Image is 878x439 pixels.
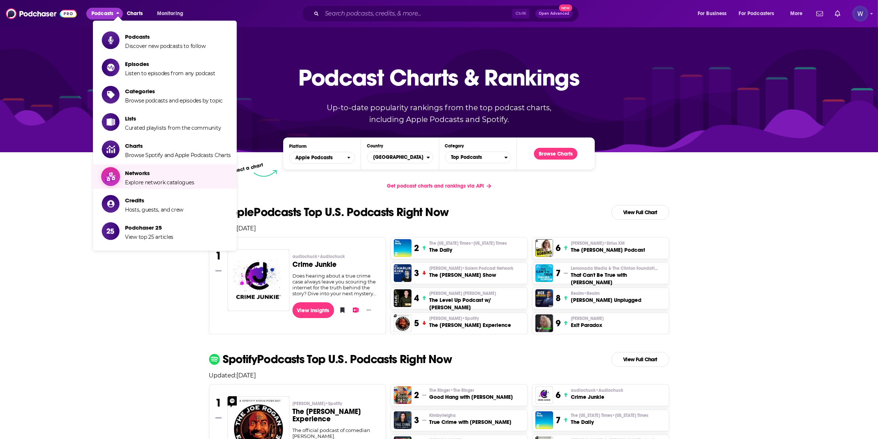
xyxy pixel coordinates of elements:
[535,386,553,404] a: Crime Junkie
[394,289,412,307] a: The Level Up Podcast w/ Paul Alex
[739,8,774,19] span: For Podcasters
[785,8,812,20] button: open menu
[429,290,496,296] span: [PERSON_NAME] [PERSON_NAME]
[556,293,561,304] h3: 8
[556,318,561,329] h3: 9
[350,304,358,316] button: Add to List
[556,415,561,426] h3: 7
[429,265,513,271] span: [PERSON_NAME]
[292,273,380,296] div: Does hearing about a true crime case always leave you scouring the internet for the truth behind ...
[596,388,623,393] span: • Audiochuck
[556,390,561,401] h3: 6
[203,225,675,232] p: Updated: [DATE]
[157,8,183,19] span: Monitoring
[394,239,412,257] a: The Daily
[571,387,623,393] p: audiochuck • Audiochuck
[322,8,512,20] input: Search podcasts, credits, & more...
[414,390,419,401] h3: 2
[535,239,553,257] img: The Mel Robbins Podcast
[571,240,645,254] a: [PERSON_NAME]•Sirius XMThe [PERSON_NAME] Podcast
[125,224,173,231] span: Podchaser 25
[295,155,333,160] span: Apple Podcasts
[535,289,553,307] a: Mick Unplugged
[337,304,344,316] button: Bookmark Podcast
[852,6,868,22] button: Show profile menu
[571,412,648,418] p: The New York Times • New York Times
[571,290,641,296] p: Realm • Realm
[571,296,641,304] h3: [PERSON_NAME] Unplugged
[125,115,221,122] span: Lists
[317,254,345,259] span: • Audiochuck
[571,418,648,426] h3: The Daily
[125,60,215,67] span: Episodes
[125,88,223,95] span: Categories
[450,388,474,393] span: • The Ringer
[394,411,412,429] a: True Crime with Kimbyr
[429,265,513,271] p: Charlie Kirk • Salem Podcast Network
[571,387,623,393] span: audiochuck
[693,8,736,20] button: open menu
[571,412,648,426] a: The [US_STATE] Times•[US_STATE] TimesThe Daily
[535,264,553,282] a: That Can't Be True with Chelsea Clinton
[292,254,380,259] p: audiochuck • Audiochuck
[429,240,507,246] span: The [US_STATE] Times
[512,9,530,18] span: Ctrl K
[571,265,666,271] p: Lemonada Media & The Clinton Foundation • Lemonada Media
[535,411,553,429] a: The Daily
[125,97,223,104] span: Browse podcasts and episodes by topic
[223,206,449,218] p: Apple Podcasts Top U.S. Podcasts Right Now
[571,290,641,304] a: Realm•Realm[PERSON_NAME] Unplugged
[394,386,412,404] img: Good Hang with Amy Poehler
[612,413,648,418] span: • [US_STATE] Times
[571,316,604,329] a: [PERSON_NAME]Exit Paradox
[381,177,497,195] a: Get podcast charts and rankings via API
[611,205,669,220] a: View Full Chart
[309,5,586,22] div: Search podcasts, credits, & more...
[127,8,143,19] span: Charts
[556,243,561,254] h3: 6
[125,125,221,131] span: Curated playlists from the community
[429,271,513,279] h3: The [PERSON_NAME] Show
[292,427,380,439] div: The official podcast of comedian [PERSON_NAME].
[571,387,623,401] a: audiochuck•AudiochuckCrime Junkie
[292,401,380,407] p: Joe Rogan • Spotify
[852,6,868,22] img: User Profile
[429,290,524,296] p: Paul Alex Espinoza
[325,401,342,406] span: • Spotify
[292,302,334,318] a: View Insights
[394,264,412,282] img: The Charlie Kirk Show
[429,418,511,426] h3: True Crime with [PERSON_NAME]
[289,152,355,164] button: open menu
[556,268,561,279] h3: 7
[571,246,645,254] h3: The [PERSON_NAME] Podcast
[292,401,380,427] a: [PERSON_NAME]•SpotifyThe [PERSON_NAME] Experience
[471,241,507,246] span: • [US_STATE] Times
[429,387,513,393] p: The Ringer • The Ringer
[125,142,231,149] span: Charts
[122,8,147,20] a: Charts
[152,8,193,20] button: open menu
[228,249,289,311] a: Crime Junkie
[429,296,524,311] h3: The Level Up Podcast w/ [PERSON_NAME]
[571,316,604,321] p: Anastasia Koroleva
[571,316,604,321] span: [PERSON_NAME]
[813,7,826,20] a: Show notifications dropdown
[394,314,412,332] img: The Joe Rogan Experience
[209,354,220,365] img: spotify Icon
[445,151,511,163] button: Categories
[571,265,659,271] span: Lemonada Media & The Clinton Foundation
[571,290,600,296] span: Realm
[367,151,426,164] span: [GEOGRAPHIC_DATA]
[6,7,77,21] img: Podchaser - Follow, Share and Rate Podcasts
[414,415,419,426] h3: 3
[534,148,577,160] button: Browse Charts
[125,70,215,77] span: Listen to episodes from any podcast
